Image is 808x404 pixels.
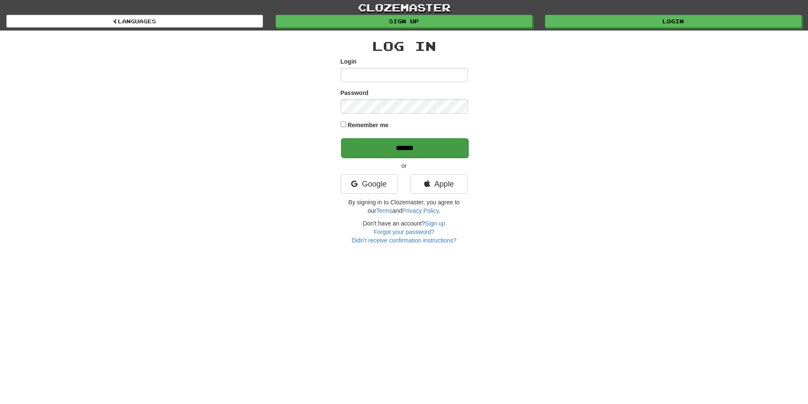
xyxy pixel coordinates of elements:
p: or [341,162,468,170]
label: Password [341,89,369,97]
a: Terms [376,207,392,214]
a: Languages [6,15,263,28]
a: Forgot your password? [374,228,434,235]
h2: Log In [341,39,468,53]
a: Didn't receive confirmation instructions? [352,237,456,244]
p: By signing in to Clozemaster, you agree to our and . [341,198,468,215]
a: Sign up [276,15,532,28]
a: Google [341,174,398,194]
label: Login [341,57,357,66]
a: Sign up [425,220,445,227]
a: Login [545,15,802,28]
div: Don't have an account? [341,219,468,245]
label: Remember me [347,121,389,129]
a: Privacy Policy [402,207,439,214]
a: Apple [411,174,468,194]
